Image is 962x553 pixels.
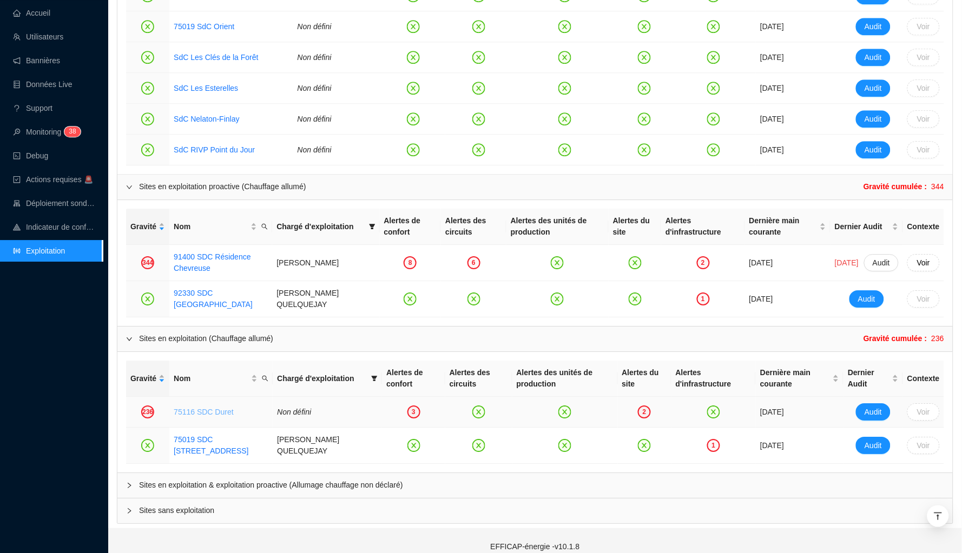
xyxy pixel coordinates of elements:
span: filter [371,375,378,382]
a: SdC Les Esterelles [174,84,238,92]
span: close-circle [407,143,420,156]
span: search [259,219,270,235]
span: Audit [865,83,882,94]
span: close-circle [707,112,720,125]
span: Actions requises 🚨 [26,175,93,184]
span: close-circle [472,112,485,125]
span: Sites en exploitation & exploitation proactive (Allumage chauffage non déclaré) [139,479,944,491]
span: search [261,223,268,230]
span: close-circle [707,82,720,95]
span: expanded [126,184,133,190]
span: Gravité cumulée : [864,333,927,344]
button: Audit [864,254,899,271]
span: [DATE] [835,257,859,269]
th: Alertes des circuits [445,361,512,397]
button: Voir [907,18,940,35]
span: close-circle [472,143,485,156]
a: 92330 SDC [GEOGRAPHIC_DATA] [174,288,268,310]
span: [PERSON_NAME] [276,258,339,267]
span: close-circle [404,292,417,305]
a: 92330 SDC [GEOGRAPHIC_DATA] [174,289,253,309]
a: 75019 SDC [STREET_ADDRESS] [174,435,248,455]
a: SdC Nelaton-Finlay [174,114,239,125]
span: Non défini [298,115,332,123]
a: SdC Nelaton-Finlay [174,115,239,123]
th: Alertes du site [609,209,661,245]
span: Non défini [298,22,332,31]
th: Alertes d'infrastructure [671,361,756,397]
button: Voir [907,403,940,421]
span: Dernière main courante [749,215,818,238]
a: 75019 SdC Orient [174,22,234,31]
td: [DATE] [756,11,844,42]
span: Non défini [298,145,332,154]
span: close-circle [707,143,720,156]
span: Audit [858,294,875,305]
span: collapsed [126,508,133,514]
span: Voir [917,294,930,305]
button: Voir [907,290,940,308]
span: close-circle [141,20,154,33]
span: close-circle [407,51,420,64]
span: Audit [865,52,882,63]
span: close-circle [141,292,154,305]
a: teamUtilisateurs [13,32,63,41]
th: Alertes de confort [382,361,445,397]
span: Sites sans exploitation [139,505,944,516]
span: Dernier Audit [848,367,890,390]
span: Gravité cumulée : [864,181,927,192]
td: [DATE] [756,73,844,104]
a: 91400 SDC Résidence Chevreuse [174,252,251,272]
a: heat-mapIndicateur de confort [13,223,95,231]
span: close-circle [141,439,154,452]
a: 75019 SdC Orient [174,21,234,32]
span: close-circle [141,51,154,64]
span: Voir [917,52,930,63]
span: close-circle [558,20,571,33]
span: Voir [917,407,930,418]
span: close-circle [558,439,571,452]
span: Non défini [298,84,332,92]
th: Gravité [126,361,169,397]
span: filter [367,219,378,235]
button: Audit [849,290,884,308]
th: Contexte [903,361,944,397]
th: Gravité [126,209,169,245]
button: Audit [856,110,891,128]
span: close-circle [407,82,420,95]
span: Non défini [277,408,311,416]
span: 3 [69,128,73,135]
span: Voir [917,257,930,269]
a: codeDebug [13,151,48,160]
th: Alertes des unités de production [506,209,609,245]
span: close-circle [558,112,571,125]
span: 344 [932,181,944,192]
th: Alertes des unités de production [512,361,618,397]
span: close-circle [558,51,571,64]
span: expanded [126,336,133,342]
span: close-circle [141,82,154,95]
a: questionSupport [13,104,52,112]
td: [DATE] [756,42,844,73]
span: Chargé d'exploitation [277,373,367,384]
span: close-circle [638,51,651,64]
a: 75116 SDC Duret [174,407,234,418]
span: close-circle [638,143,651,156]
span: close-circle [558,82,571,95]
span: Gravité [130,373,156,384]
a: notificationBannières [13,56,60,65]
span: close-circle [407,439,420,452]
span: Voir [917,440,930,451]
a: slidersExploitation [13,246,65,255]
span: close-circle [558,405,571,418]
button: Voir [907,141,940,158]
button: Audit [856,403,891,421]
span: Chargé d'exploitation [276,221,364,232]
button: Voir [907,437,940,454]
span: filter [369,223,375,230]
span: search [262,375,268,382]
td: [DATE] [745,281,831,317]
a: databaseDonnées Live [13,80,73,89]
a: SdC RIVP Point du Jour [174,144,255,156]
th: Nom [169,361,273,397]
